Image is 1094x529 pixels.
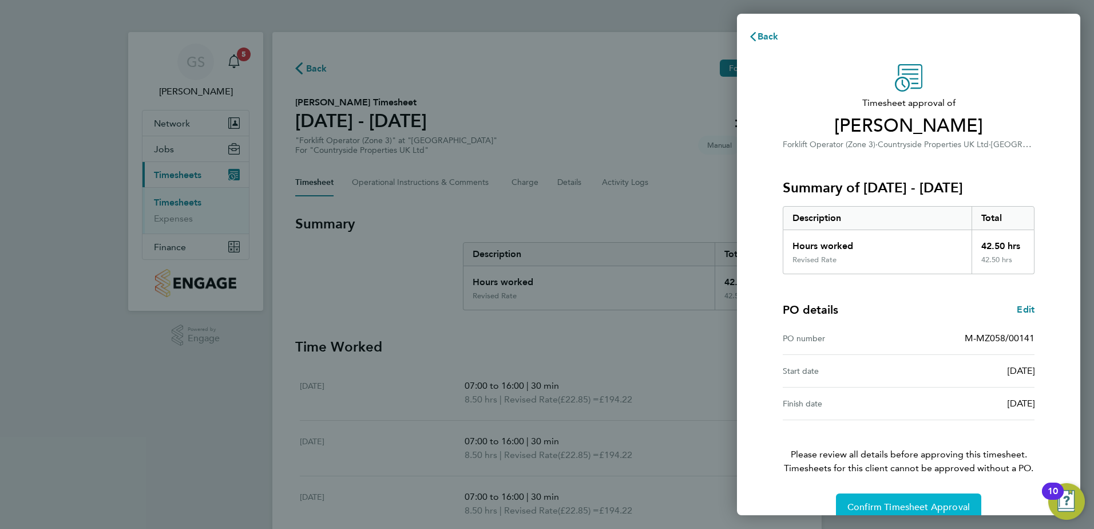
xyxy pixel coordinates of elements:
[836,494,981,521] button: Confirm Timesheet Approval
[878,140,989,149] span: Countryside Properties UK Ltd
[783,206,1034,274] div: Summary of 04 - 10 Aug 2025
[737,25,790,48] button: Back
[783,140,875,149] span: Forklift Operator (Zone 3)
[783,179,1034,197] h3: Summary of [DATE] - [DATE]
[965,333,1034,344] span: M-MZ058/00141
[783,397,909,410] div: Finish date
[989,140,991,149] span: ·
[769,461,1048,475] span: Timesheets for this client cannot be approved without a PO.
[783,331,909,345] div: PO number
[1048,483,1085,520] button: Open Resource Center, 10 new notifications
[972,207,1034,230] div: Total
[792,255,837,264] div: Revised Rate
[1017,304,1034,315] span: Edit
[875,140,878,149] span: ·
[783,302,838,318] h4: PO details
[991,139,1073,149] span: [GEOGRAPHIC_DATA]
[972,255,1034,274] div: 42.50 hrs
[1048,491,1058,506] div: 10
[783,96,1034,110] span: Timesheet approval of
[783,230,972,255] div: Hours worked
[972,230,1034,255] div: 42.50 hrs
[769,420,1048,475] p: Please review all details before approving this timesheet.
[909,397,1034,410] div: [DATE]
[783,115,1034,137] span: [PERSON_NAME]
[847,502,970,513] span: Confirm Timesheet Approval
[909,364,1034,378] div: [DATE]
[1017,303,1034,317] a: Edit
[783,207,972,230] div: Description
[758,31,779,42] span: Back
[783,364,909,378] div: Start date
